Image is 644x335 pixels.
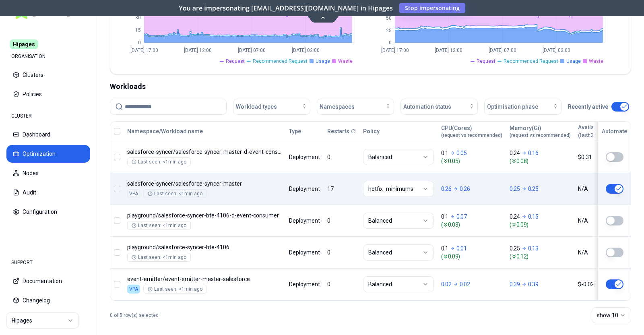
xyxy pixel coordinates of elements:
[400,99,478,115] button: Automation status
[327,280,356,288] div: 0
[543,48,570,53] tspan: [DATE] 02:00
[381,48,409,53] tspan: [DATE] 17:00
[578,123,634,139] button: Available savings(last 30 days)
[289,217,320,225] div: Deployment
[6,292,90,309] button: Changelog
[504,58,558,64] span: Recommended Request
[6,184,90,201] button: Audit
[477,58,495,64] span: Request
[233,99,310,115] button: Workload types
[6,66,90,84] button: Clusters
[578,280,640,288] div: $-0.02
[456,213,467,221] p: 0.07
[238,48,266,53] tspan: [DATE] 07:00
[6,145,90,163] button: Optimization
[316,58,330,64] span: Usage
[460,185,470,193] p: 0.26
[292,48,320,53] tspan: [DATE] 02:00
[148,190,202,197] div: Last seen: <1min ago
[435,48,462,53] tspan: [DATE] 12:00
[132,222,186,229] div: Last seen: <1min ago
[602,127,627,135] div: Automate
[510,132,571,139] span: (request vs recommended)
[130,48,158,53] tspan: [DATE] 17:00
[320,103,355,111] span: Namespaces
[138,40,141,45] tspan: 0
[6,48,90,64] div: ORGANISATION
[289,280,320,288] div: Deployment
[338,58,353,64] span: Waste
[441,157,502,165] span: ( 0.05 )
[148,286,202,292] div: Last seen: <1min ago
[127,148,282,156] p: salesforce-syncer-master-d-event-consumer
[386,28,392,33] tspan: 25
[441,124,502,139] div: CPU(Cores)
[289,153,320,161] div: Deployment
[386,15,392,21] tspan: 50
[127,189,140,198] div: VPA
[127,243,282,251] p: salesforce-syncer-bte-4106
[510,213,520,221] p: 0.24
[327,185,356,193] div: 17
[578,248,640,256] div: N/A
[510,244,520,252] p: 0.25
[568,103,608,111] p: Recently active
[578,185,640,193] div: N/A
[510,123,571,139] button: Memory(Gi)(request vs recommended)
[127,275,282,283] p: event-emitter-master-salesforce
[110,312,159,318] p: 0 of 5 row(s) selected
[184,48,212,53] tspan: [DATE] 12:00
[10,39,38,49] span: Hipages
[510,280,520,288] p: 0.39
[6,272,90,290] button: Documentation
[489,48,516,53] tspan: [DATE] 07:00
[510,157,571,165] span: ( 0.08 )
[456,244,467,252] p: 0.01
[363,127,434,135] div: Policy
[327,217,356,225] div: 0
[317,99,394,115] button: Namespaces
[528,244,539,252] p: 0.13
[510,221,571,229] span: ( 0.09 )
[135,27,141,33] tspan: 15
[289,123,301,139] button: Type
[6,85,90,103] button: Policies
[6,108,90,124] div: CLUSTER
[528,185,539,193] p: 0.25
[127,123,203,139] button: Namespace/Workload name
[327,153,356,161] div: 0
[578,153,640,161] div: $0.31
[441,221,502,229] span: ( 0.03 )
[110,81,631,92] div: Workloads
[289,185,320,193] div: Deployment
[528,149,539,157] p: 0.16
[403,103,451,111] span: Automation status
[441,132,502,139] span: (request vs recommended)
[389,40,392,45] tspan: 0
[327,248,356,256] div: 0
[441,213,448,221] p: 0.1
[484,99,561,115] button: Optimisation phase
[566,58,581,64] span: Usage
[236,103,277,111] span: Workload types
[226,58,245,64] span: Request
[127,180,282,188] p: salesforce-syncer-master
[510,124,571,139] div: Memory(Gi)
[510,149,520,157] p: 0.24
[441,185,452,193] p: 0.26
[127,211,282,219] p: salesforce-syncer-bte-4106-d-event-consumer
[528,213,539,221] p: 0.15
[6,254,90,271] div: SUPPORT
[441,149,448,157] p: 0.1
[589,58,603,64] span: Waste
[289,248,320,256] div: Deployment
[327,127,349,135] p: Restarts
[253,58,308,64] span: Recommended Request
[510,252,571,261] span: ( 0.12 )
[441,252,502,261] span: ( 0.09 )
[460,280,470,288] p: 0.02
[132,159,186,165] div: Last seen: <1min ago
[6,203,90,221] button: Configuration
[6,164,90,182] button: Nodes
[487,103,538,111] span: Optimisation phase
